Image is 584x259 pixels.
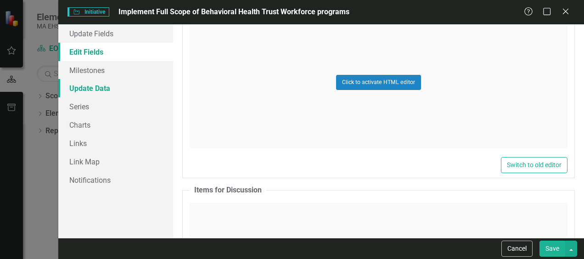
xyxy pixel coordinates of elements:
[539,241,565,257] button: Save
[58,43,173,61] a: Edit Fields
[58,171,173,189] a: Notifications
[118,7,349,16] span: Implement Full Scope of Behavioral Health Trust Workforce programs
[58,134,173,152] a: Links
[67,7,109,17] span: Initiative
[58,61,173,79] a: Milestones
[58,97,173,116] a: Series
[58,116,173,134] a: Charts
[190,185,266,196] legend: Items for Discussion
[501,241,533,257] button: Cancel
[58,79,173,97] a: Update Data
[336,75,421,90] button: Click to activate HTML editor
[58,24,173,43] a: Update Fields
[58,152,173,171] a: Link Map
[501,157,567,173] button: Switch to old editor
